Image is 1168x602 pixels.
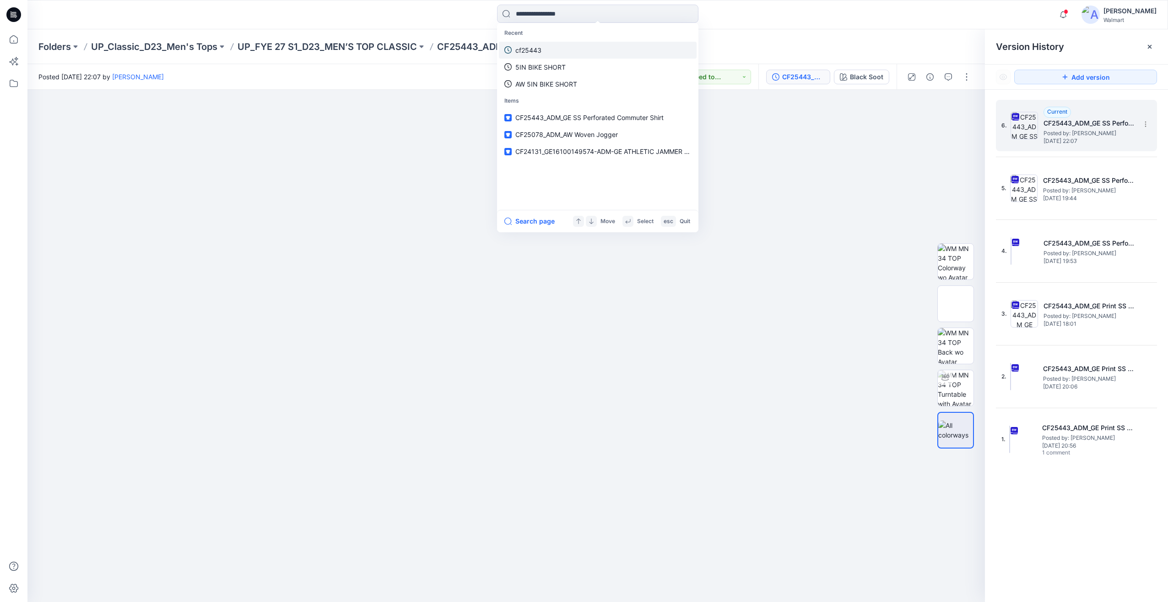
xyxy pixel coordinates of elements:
[515,114,664,121] span: CF25443_ADM_GE SS Perforated Commuter Shirt
[499,25,697,42] p: Recent
[1001,310,1007,318] span: 3.
[1044,312,1135,321] span: Posted by: Chantal Blommerde
[1044,118,1135,129] h5: CF25443_ADM_GE SS Perforated Commuter Shirt 10JUL25
[1044,238,1135,249] h5: CF25443_ADM_GE SS Perforated Commuter Shirt 18JUN25
[1044,249,1135,258] span: Posted by: Chantal Blommerde
[1044,321,1135,327] span: [DATE] 18:01
[834,70,889,84] button: Black Soot
[515,45,541,55] p: cf25443
[1042,433,1134,443] span: Posted by: Chantal Blommerde
[1010,175,1038,202] img: CF25443_ADM_GE SS Perforated Commuter Shirt 10JUL25
[1043,363,1135,374] h5: CF25443_ADM_GE Print SS Button UP Shirt opt 2 3 and 4 23APR25
[38,40,71,53] a: Folders
[504,216,555,227] button: Search page
[600,217,615,226] p: Move
[515,131,618,138] span: CF25078_ADM_AW Woven Jogger
[1081,5,1100,24] img: avatar
[1009,426,1010,453] img: CF25443_ADM_GE Print SS Button UP Shirt opt 2 3 and 4
[499,93,697,109] p: Items
[1044,138,1135,144] span: [DATE] 22:07
[766,70,830,84] button: CF25443_ADM_GE SS Perforated Commuter Shirt [DATE]
[515,62,566,72] p: 5IN BIKE SHORT
[1043,186,1135,195] span: Posted by: Chantal Blommerde
[437,40,655,53] p: CF25443_ADM_GE SS Perforated Commuter Shirt
[1044,258,1135,264] span: [DATE] 19:53
[1001,121,1007,130] span: 6.
[515,79,577,89] p: AW 5IN BIKE SHORT
[1103,5,1157,16] div: [PERSON_NAME]
[91,40,217,53] a: UP_Classic_D23_Men's Tops
[938,328,973,364] img: WM MN 34 TOP Back wo Avatar
[1001,372,1006,381] span: 2.
[499,59,697,76] a: 5IN BIKE SHORT
[996,70,1011,84] button: Show Hidden Versions
[499,109,697,126] a: CF25443_ADM_GE SS Perforated Commuter Shirt
[680,217,690,226] p: Quit
[850,72,883,82] div: Black Soot
[1001,184,1006,192] span: 5.
[664,217,673,226] p: esc
[996,41,1064,52] span: Version History
[1043,374,1135,383] span: Posted by: Chantal Blommerde
[1103,16,1157,23] div: Walmart
[1043,175,1135,186] h5: CF25443_ADM_GE SS Perforated Commuter Shirt 10JUL25
[515,148,774,155] span: CF24131_GE16100149574-ADM-GE ATHLETIC JAMMER - 7” INSEAM-Rev-10-09-2024
[499,126,697,143] a: CF25078_ADM_AW Woven Jogger
[938,244,973,279] img: WM MN 34 TOP Colorway wo Avatar
[1011,112,1038,139] img: CF25443_ADM_GE SS Perforated Commuter Shirt 10JUL25
[637,217,654,226] p: Select
[923,70,937,84] button: Details
[1014,70,1157,84] button: Add version
[1044,129,1135,138] span: Posted by: Chantal Blommerde
[1044,301,1135,312] h5: CF25443_ADM_GE Print SS Button UP Shirt opt 2 3 and 4 23APR25
[1011,237,1011,265] img: CF25443_ADM_GE SS Perforated Commuter Shirt 18JUN25
[938,421,973,440] img: All colorways
[1047,108,1067,115] span: Current
[112,73,164,81] a: [PERSON_NAME]
[38,72,164,82] span: Posted [DATE] 22:07 by
[1042,449,1106,457] span: 1 comment
[782,72,824,82] div: CF25443_ADM_GE SS Perforated Commuter Shirt 10JUL25
[1001,435,1006,443] span: 1.
[1043,383,1135,390] span: [DATE] 20:06
[499,143,697,160] a: CF24131_GE16100149574-ADM-GE ATHLETIC JAMMER - 7” INSEAM-Rev-10-09-2024
[1011,300,1038,328] img: CF25443_ADM_GE Print SS Button UP Shirt opt 2 3 and 4 23APR25
[1042,443,1134,449] span: [DATE] 20:56
[499,42,697,59] a: cf25443
[1043,195,1135,202] span: [DATE] 19:44
[1042,422,1134,433] h5: CF25443_ADM_GE Print SS Button UP Shirt opt 2 3 and 4
[938,370,973,406] img: WM MN 34 TOP Turntable with Avatar
[1001,247,1007,255] span: 4.
[499,76,697,93] a: AW 5IN BIKE SHORT
[238,40,417,53] a: UP_FYE 27 S1_D23_MEN’S TOP CLASSIC
[1146,43,1153,50] button: Close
